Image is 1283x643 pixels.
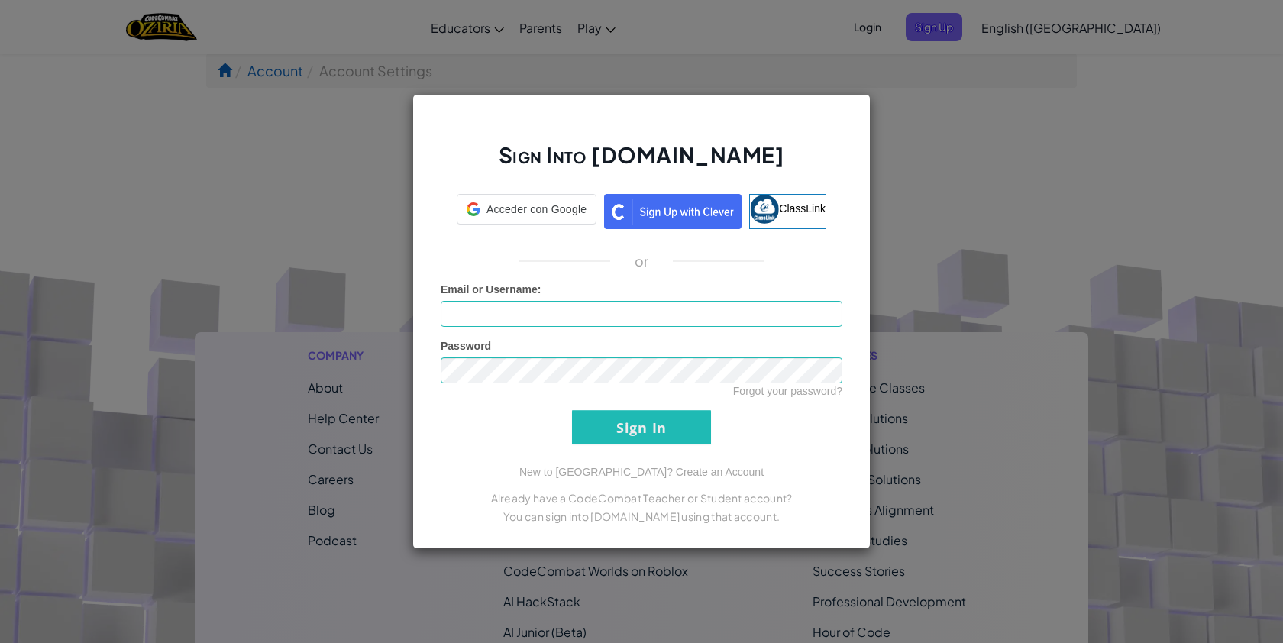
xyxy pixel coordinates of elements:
[441,141,842,185] h2: Sign Into [DOMAIN_NAME]
[779,202,826,215] span: ClassLink
[635,252,649,270] p: or
[457,194,596,225] div: Acceder con Google
[572,410,711,444] input: Sign In
[441,489,842,507] p: Already have a CodeCombat Teacher or Student account?
[750,195,779,224] img: classlink-logo-small.png
[733,385,842,397] a: Forgot your password?
[441,283,538,296] span: Email or Username
[604,194,742,229] img: clever_sso_button@2x.png
[519,466,764,478] a: New to [GEOGRAPHIC_DATA]? Create an Account
[441,282,541,297] label: :
[441,340,491,352] span: Password
[457,194,596,229] a: Acceder con Google
[441,507,842,525] p: You can sign into [DOMAIN_NAME] using that account.
[486,202,587,217] span: Acceder con Google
